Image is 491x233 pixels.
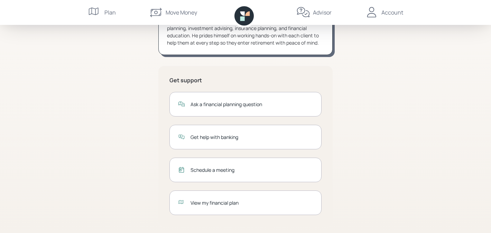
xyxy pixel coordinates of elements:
[313,8,332,17] div: Advisor
[166,8,197,17] div: Move Money
[104,8,116,17] div: Plan
[191,199,313,206] div: View my financial plan
[167,17,324,46] div: [PERSON_NAME] has over 5 years of experience across financial planning, investment advising, insu...
[381,8,403,17] div: Account
[169,77,322,84] h5: Get support
[191,101,313,108] div: Ask a financial planning question
[191,166,313,174] div: Schedule a meeting
[191,133,313,141] div: Get help with banking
